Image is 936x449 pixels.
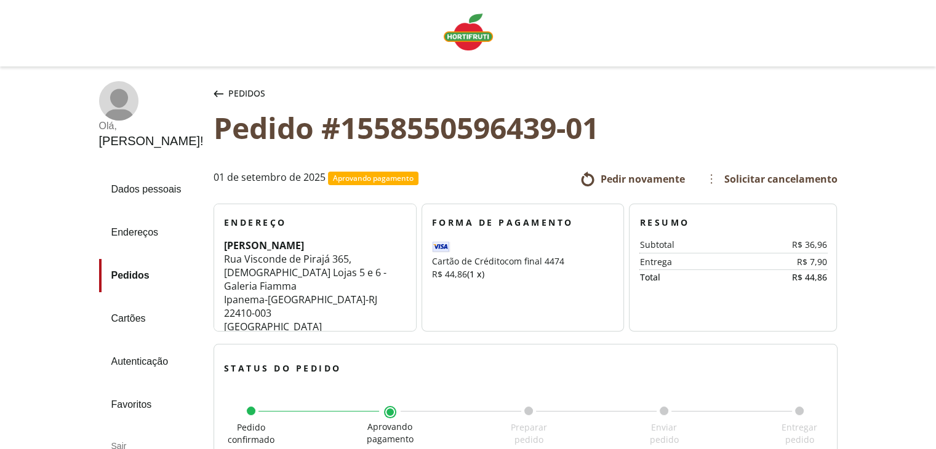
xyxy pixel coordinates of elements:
[639,217,826,229] h3: Resumo
[639,240,751,250] div: Subtotal
[333,173,414,183] span: Aprovando pagamento
[704,169,837,189] a: Solicitar cancelamento
[733,272,826,282] div: R$ 44,86
[432,268,467,280] span: R$ 44,86
[332,252,349,266] span: 365
[444,14,493,50] img: Logo
[214,111,838,145] div: Pedido #1558550596439-01
[439,9,498,58] a: Logo
[366,293,369,306] span: -
[505,255,564,267] span: com final 4474
[369,293,377,306] span: RJ
[580,172,684,186] a: Pedir novamente
[349,252,351,266] span: ,
[265,293,268,306] span: -
[268,293,366,306] span: [GEOGRAPHIC_DATA]
[511,421,547,445] span: Preparar pedido
[99,302,204,335] a: Cartões
[432,217,614,229] h3: Forma de Pagamento
[432,255,614,280] div: Cartão de Crédito
[99,259,204,292] a: Pedidos
[782,421,817,445] span: Entregar pedido
[224,320,322,333] span: [GEOGRAPHIC_DATA]
[99,134,204,148] div: [PERSON_NAME] !
[639,257,751,267] div: Entrega
[211,81,268,106] button: Pedidos
[228,87,265,100] span: Pedidos
[224,266,386,293] span: [DEMOGRAPHIC_DATA] Lojas 5 e 6 - Galeria Fiamma
[224,362,342,374] span: Status do pedido
[600,172,684,186] span: Pedir novamente
[228,421,274,445] span: Pedido confirmado
[214,172,326,185] span: 01 de setembro de 2025
[432,241,678,252] img: Visa
[650,421,679,445] span: Enviar pedido
[752,240,827,250] div: R$ 36,96
[467,268,484,280] span: (1 x)
[99,216,204,249] a: Endereços
[224,217,406,229] h3: Endereço
[99,121,204,132] div: Olá ,
[224,293,265,306] span: Ipanema
[752,257,827,267] div: R$ 7,90
[224,252,330,266] span: Rua Visconde de Pirajá
[99,388,204,421] a: Favoritos
[99,173,204,206] a: Dados pessoais
[639,272,733,282] div: Total
[224,306,271,320] span: 22410-003
[224,239,304,252] strong: [PERSON_NAME]
[367,421,414,445] span: Aprovando pagamento
[99,345,204,378] a: Autenticação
